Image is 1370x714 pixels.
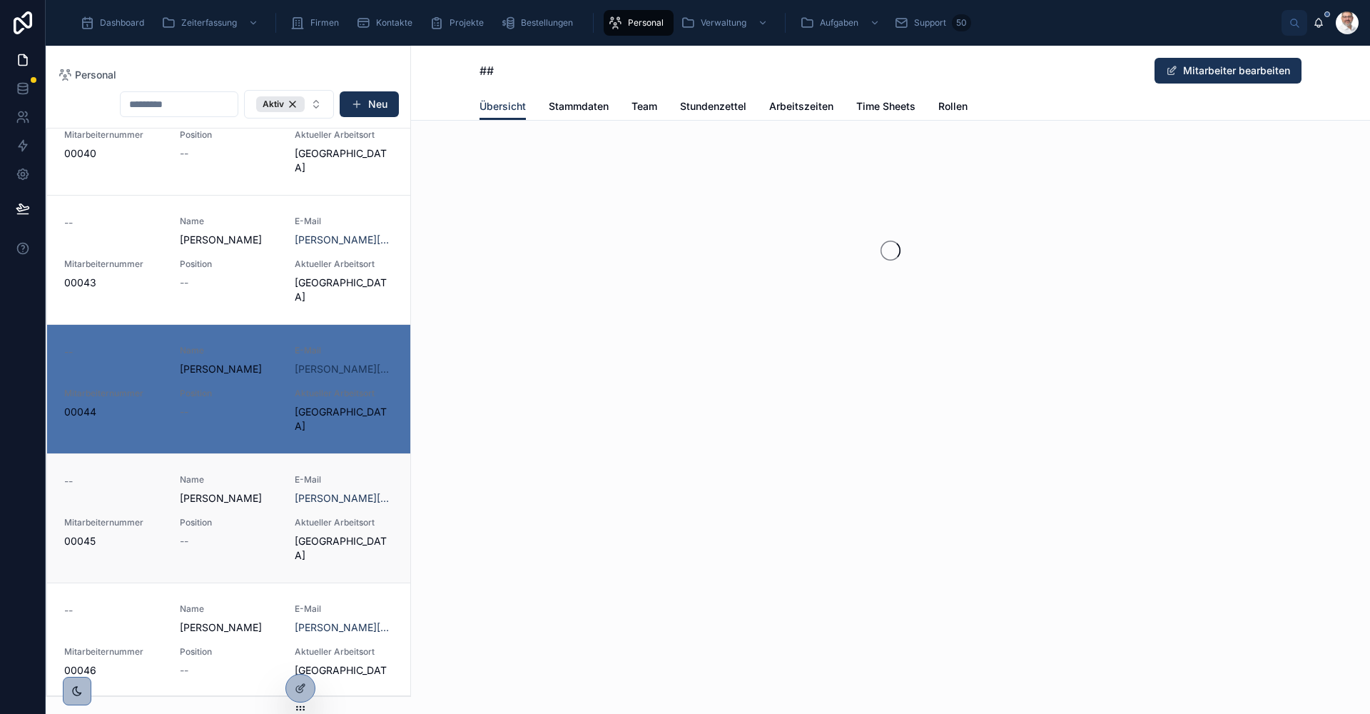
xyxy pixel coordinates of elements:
a: Firmen [286,10,349,36]
span: E-Mail [295,474,393,486]
span: Mitarbeiternummer [64,388,163,399]
div: Aktiv [256,96,305,112]
a: Aufgaben [796,10,887,36]
span: E-Mail [295,216,393,227]
a: Support50 [890,10,975,36]
div: scrollable content [68,7,1282,39]
a: --Name[PERSON_NAME]E-Mail[PERSON_NAME][EMAIL_ADDRESS][DOMAIN_NAME]Mitarbeiternummer00045Position-... [47,453,410,583]
a: --Name[PERSON_NAME]E-Mail[PERSON_NAME][EMAIL_ADDRESS][DOMAIN_NAME]Mitarbeiternummer00046Position-... [47,583,410,712]
span: E-Mail [295,603,393,615]
span: -- [180,276,188,290]
span: Support [914,17,946,29]
span: Firmen [310,17,339,29]
span: Name [180,474,278,486]
span: Aktueller Arbeitsort [295,517,393,528]
span: Name [180,603,278,615]
span: -- [64,603,73,618]
a: [PERSON_NAME][EMAIL_ADDRESS][DOMAIN_NAME] [295,491,393,506]
a: Bestellungen [497,10,583,36]
span: Zeiterfassung [181,17,237,29]
span: -- [180,405,188,419]
span: [GEOGRAPHIC_DATA] [295,276,393,304]
span: Personal [628,17,664,29]
span: Position [180,517,278,528]
span: Kontakte [376,17,412,29]
button: Mitarbeiter bearbeiten [1155,58,1301,84]
span: Stundenzettel [680,99,746,114]
a: Zeiterfassung [157,10,265,36]
span: Personal [75,68,116,82]
span: Position [180,258,278,270]
span: [GEOGRAPHIC_DATA] [295,663,393,692]
span: Mitarbeiternummer [64,258,163,270]
a: Projekte [425,10,494,36]
a: [PERSON_NAME][EMAIL_ADDRESS][DOMAIN_NAME] [295,233,393,247]
span: Name [180,345,278,356]
a: Mitarbeiternummer00040Position--Aktueller Arbeitsort[GEOGRAPHIC_DATA] [47,66,410,195]
span: [PERSON_NAME] [180,362,278,376]
span: Aufgaben [820,17,858,29]
span: Bestellungen [521,17,573,29]
a: Team [631,94,657,122]
span: [GEOGRAPHIC_DATA] [295,534,393,563]
span: Position [180,129,278,141]
span: ## [479,62,494,79]
div: 50 [952,14,971,31]
span: -- [64,345,73,359]
a: --Name[PERSON_NAME]E-Mail[PERSON_NAME][EMAIL_ADDRESS][DOMAIN_NAME]Mitarbeiternummer00044Position-... [47,324,410,453]
span: Verwaltung [701,17,746,29]
span: [GEOGRAPHIC_DATA] [295,146,393,175]
span: Rollen [938,99,968,114]
span: Aktueller Arbeitsort [295,129,393,141]
span: [PERSON_NAME] [180,233,278,247]
span: Aktueller Arbeitsort [295,388,393,399]
span: Position [180,646,278,658]
span: Aktueller Arbeitsort [295,646,393,658]
span: -- [180,146,188,161]
a: Übersicht [479,94,526,121]
a: [PERSON_NAME][EMAIL_ADDRESS][DOMAIN_NAME] [295,362,393,376]
span: Stammdaten [549,99,609,114]
a: Personal [58,68,116,82]
span: E-Mail [295,345,393,356]
button: Select Button [244,90,334,119]
span: Projekte [450,17,484,29]
a: Dashboard [76,10,154,36]
span: 00043 [64,276,163,290]
span: [PERSON_NAME] [180,491,278,506]
a: Stundenzettel [680,94,746,122]
a: Verwaltung [676,10,775,36]
span: Team [631,99,657,114]
span: -- [180,663,188,678]
span: Time Sheets [856,99,915,114]
span: 00046 [64,663,163,678]
a: --Name[PERSON_NAME]E-Mail[PERSON_NAME][EMAIL_ADDRESS][DOMAIN_NAME]Mitarbeiternummer00043Position-... [47,195,410,324]
span: 00045 [64,534,163,548]
a: Time Sheets [856,94,915,122]
span: -- [64,474,73,488]
span: Mitarbeiternummer [64,517,163,528]
span: Dashboard [100,17,144,29]
span: 00044 [64,405,163,419]
span: Mitarbeiternummer [64,129,163,141]
span: Aktueller Arbeitsort [295,258,393,270]
button: Unselect AKTIV [256,96,305,112]
a: Stammdaten [549,94,609,122]
a: [PERSON_NAME][EMAIL_ADDRESS][DOMAIN_NAME] [295,620,393,635]
span: Arbeitszeiten [769,99,833,114]
a: Arbeitszeiten [769,94,833,122]
a: Rollen [938,94,968,122]
span: -- [64,216,73,230]
span: [PERSON_NAME] [180,620,278,635]
button: Neu [340,91,399,117]
span: [GEOGRAPHIC_DATA] [295,405,393,433]
a: Personal [604,10,674,36]
span: 00040 [64,146,163,161]
span: Position [180,388,278,399]
span: Mitarbeiternummer [64,646,163,658]
span: Übersicht [479,99,526,114]
a: Kontakte [352,10,422,36]
span: -- [180,534,188,548]
span: Name [180,216,278,227]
